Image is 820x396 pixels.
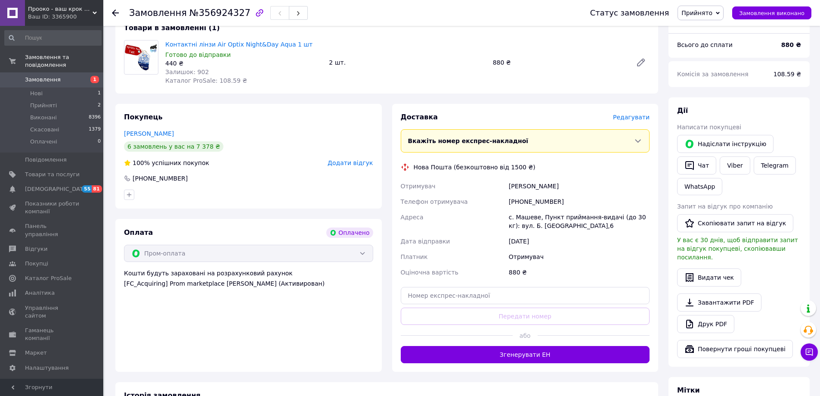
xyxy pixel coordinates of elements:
span: 0 [98,138,101,146]
span: Гаманець компанії [25,327,80,342]
span: Аналітика [25,289,55,297]
span: Скасовані [30,126,59,134]
div: [PHONE_NUMBER] [132,174,189,183]
span: Каталог ProSale: 108.59 ₴ [165,77,247,84]
span: Замовлення [129,8,187,18]
span: Товари в замовленні (1) [124,24,220,32]
span: Редагувати [613,114,650,121]
a: WhatsApp [677,178,722,195]
span: Замовлення та повідомлення [25,53,103,69]
span: 108.59 ₴ [774,71,801,78]
span: Вкажіть номер експрес-накладної [408,137,529,144]
button: Згенерувати ЕН [401,346,650,363]
button: Надіслати інструкцію [677,135,774,153]
input: Номер експрес-накладної [401,287,650,304]
div: 880 ₴ [489,56,629,69]
span: Платник [401,253,428,260]
div: Статус замовлення [590,9,669,17]
a: Друк PDF [677,315,734,333]
span: Замовлення [25,76,61,84]
span: Залишок: 902 [165,69,209,75]
span: Каталог ProSale [25,274,71,282]
span: Повідомлення [25,156,67,164]
span: Виконані [30,114,57,122]
button: Скопіювати запит на відгук [677,214,793,232]
button: Видати чек [677,268,741,287]
span: 81 [92,185,102,193]
span: Комісія за замовлення [677,71,749,78]
div: 2 шт. [325,56,489,69]
div: успішних покупок [124,159,209,167]
span: Налаштування [25,364,69,372]
div: Отримувач [507,249,651,265]
span: Дата відправки [401,238,450,245]
span: Оплата [124,228,153,237]
span: Написати покупцеві [677,124,741,131]
div: [DATE] [507,234,651,249]
div: 880 ₴ [507,265,651,280]
span: Додати відгук [328,159,373,166]
span: №356924327 [189,8,251,18]
span: Прооко - ваш крок на шляху до хорошого зору! [28,5,93,13]
span: Оплачені [30,138,57,146]
div: 6 замовлень у вас на 7 378 ₴ [124,141,223,152]
span: Телефон отримувача [401,198,468,205]
span: Оціночна вартість [401,269,458,276]
span: [DEMOGRAPHIC_DATA] [25,185,89,193]
span: 55 [82,185,92,193]
span: 8396 [89,114,101,122]
div: с. Машеве, Пункт приймання-видачі (до 30 кг): вул. Б. [GEOGRAPHIC_DATA],6 [507,209,651,234]
span: Показники роботи компанії [25,200,80,215]
span: Адреса [401,214,424,221]
a: Редагувати [632,54,650,71]
span: Мітки [677,386,700,394]
span: 1 [98,90,101,97]
button: Чат [677,156,716,175]
div: [PERSON_NAME] [507,178,651,194]
span: Доставка [401,113,438,121]
span: Нові [30,90,43,97]
div: 440 ₴ [165,59,322,68]
span: або [513,331,538,340]
span: Панель управління [25,222,80,238]
span: Запит на відгук про компанію [677,203,773,210]
img: Контактні лінзи Air Optix Night&Day Aqua 1 шт [124,44,158,72]
span: 2 [98,102,101,109]
button: Повернути гроші покупцеві [677,340,793,358]
a: Telegram [754,156,796,175]
span: Замовлення виконано [739,10,805,16]
span: Прийнято [681,9,712,16]
span: Покупець [124,113,163,121]
span: У вас є 30 днів, щоб відправити запит на відгук покупцеві, скопіювавши посилання. [677,237,798,261]
span: 1 [90,76,99,83]
button: Чат з покупцем [801,343,818,361]
b: 880 ₴ [781,41,801,48]
span: Товари та послуги [25,171,80,178]
span: Дії [677,106,688,115]
div: Кошти будуть зараховані на розрахунковий рахунок [124,269,373,288]
input: Пошук [4,30,102,46]
div: Ваш ID: 3365900 [28,13,103,21]
div: Повернутися назад [112,9,119,17]
a: Viber [720,156,750,175]
a: [PERSON_NAME] [124,130,174,137]
div: Нова Пошта (безкоштовно від 1500 ₴) [412,163,538,171]
a: Завантажити PDF [677,293,761,312]
span: Покупці [25,260,48,268]
span: 100% [133,159,150,166]
span: Управління сайтом [25,304,80,320]
span: Готово до відправки [165,51,231,58]
span: 1379 [89,126,101,134]
span: Відгуки [25,245,47,253]
span: Отримувач [401,183,436,190]
div: Оплачено [326,228,373,238]
div: [FC_Acquiring] Prom marketplace [PERSON_NAME] (Активирован) [124,279,373,288]
span: Всього до сплати [677,41,733,48]
span: Маркет [25,349,47,357]
a: Контактні лінзи Air Optix Night&Day Aqua 1 шт [165,41,313,48]
button: Замовлення виконано [732,6,811,19]
span: Прийняті [30,102,57,109]
div: [PHONE_NUMBER] [507,194,651,209]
